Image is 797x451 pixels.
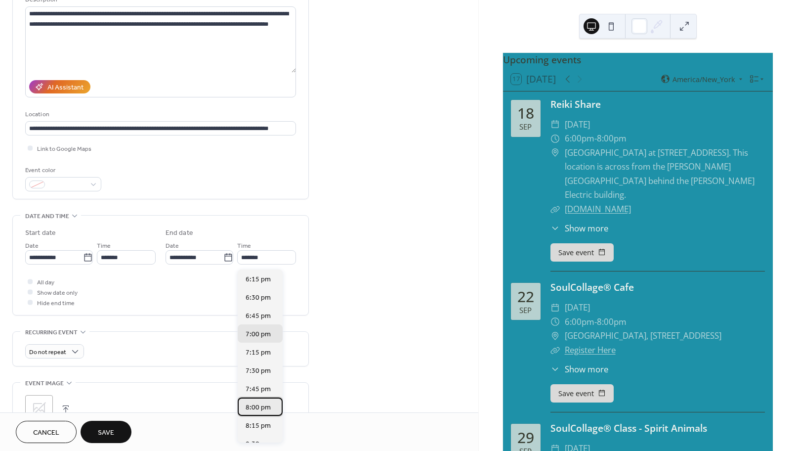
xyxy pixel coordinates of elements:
span: 8:15 pm [246,421,271,431]
span: Recurring event [25,327,78,338]
span: [DATE] [565,301,590,315]
span: [GEOGRAPHIC_DATA] at [STREET_ADDRESS]. This location is across from the [PERSON_NAME][GEOGRAPHIC_... [565,146,765,202]
div: 22 [517,289,534,304]
span: 6:00pm [565,132,594,146]
span: 8:00pm [597,315,627,329]
span: America/New_York [672,76,735,83]
span: [DATE] [565,118,590,132]
span: Cancel [33,428,59,438]
div: Event color [25,165,99,176]
a: SoulCollage® Cafe [550,280,634,294]
span: 7:15 pm [246,348,271,358]
span: 7:45 pm [246,384,271,395]
div: ​ [550,146,560,160]
div: AI Assistant [47,83,84,93]
div: ​ [550,363,560,375]
div: ​ [550,301,560,315]
span: Date and time [25,211,69,222]
div: 18 [517,106,534,121]
span: Time [237,241,251,251]
button: Save event [550,243,614,262]
span: Link to Google Maps [37,144,91,154]
a: SoulCollage® Class - Spirit Animals [550,421,707,435]
button: Save [81,421,131,443]
div: Sep [519,123,532,131]
div: ​ [550,329,560,343]
span: Do not repeat [29,347,66,358]
div: Start date [25,228,56,238]
div: End date [166,228,193,238]
a: Register Here [565,344,616,356]
span: [GEOGRAPHIC_DATA], [STREET_ADDRESS] [565,329,721,343]
span: 8:30 pm [246,439,271,450]
span: Hide end time [37,298,75,309]
span: Save [98,428,114,438]
div: ​ [550,315,560,329]
span: 6:30 pm [246,293,271,303]
button: ​Show more [550,363,608,375]
div: Location [25,109,294,120]
span: 8:00pm [597,132,627,146]
span: Date [25,241,39,251]
span: 6:00pm [565,315,594,329]
div: ​ [550,132,560,146]
div: ​ [550,202,560,217]
div: Sep [519,307,532,314]
a: Reiki Share [550,97,601,111]
div: ; [25,395,53,423]
span: - [594,132,597,146]
span: Time [97,241,111,251]
span: 6:15 pm [246,274,271,285]
span: - [594,315,597,329]
span: All day [37,277,54,288]
button: ​Show more [550,222,608,234]
span: Show more [565,222,608,234]
div: ​ [550,343,560,358]
div: ​ [550,118,560,132]
div: ​ [550,222,560,234]
button: Save event [550,384,614,403]
span: Date [166,241,179,251]
span: 7:00 pm [246,329,271,340]
span: Show more [565,363,608,375]
span: 7:30 pm [246,366,271,376]
span: Show date only [37,288,78,298]
button: AI Assistant [29,80,90,93]
a: [DOMAIN_NAME] [565,203,631,215]
button: Cancel [16,421,77,443]
span: Event image [25,378,64,389]
span: 8:00 pm [246,403,271,413]
div: 29 [517,430,534,445]
div: Upcoming events [503,53,773,67]
span: 6:45 pm [246,311,271,321]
